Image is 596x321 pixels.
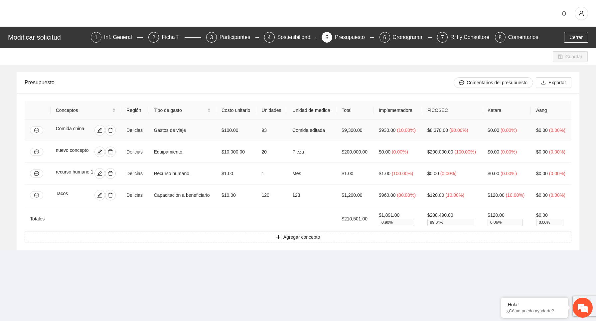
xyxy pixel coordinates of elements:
span: 0.90 % [379,219,414,226]
td: 1 [256,163,287,184]
span: message [34,193,39,197]
span: $8,370.00 [427,128,448,133]
button: delete [105,168,116,179]
span: delete [105,192,115,198]
span: 4 [268,35,271,40]
span: $0.00 [488,171,499,176]
span: edit [95,171,105,176]
th: Aang [531,101,571,120]
td: Equipamiento [148,141,216,163]
div: Tacos [56,190,81,200]
div: nuevo concepto [56,147,92,157]
button: message [30,191,43,199]
td: 123 [287,184,336,206]
div: Ficha T [162,32,185,43]
td: $10,000.00 [216,141,256,163]
button: edit [94,125,105,136]
th: Costo unitario [216,101,256,120]
span: message [34,128,39,133]
span: $0.00 [379,149,390,155]
td: $1.00 [336,163,373,184]
th: Unidad de medida [287,101,336,120]
td: Delicias [121,163,148,184]
td: $1,891.00 [373,206,422,232]
span: ( 0.00% ) [501,149,517,155]
span: edit [95,128,105,133]
span: plus [276,235,281,240]
div: Comentarios [508,32,538,43]
span: $0.00 [488,128,499,133]
td: $9,300.00 [336,120,373,141]
span: $0.00 [536,149,548,155]
span: download [541,80,546,86]
span: ( 0.00% ) [549,192,565,198]
div: Participantes [220,32,256,43]
td: 93 [256,120,287,141]
td: 120 [256,184,287,206]
div: Comida china [56,125,89,136]
button: edit [94,147,105,157]
div: 1Inf. General [91,32,143,43]
div: recurso humano 1 [56,168,94,179]
span: ( 100.00% ) [454,149,476,155]
button: delete [105,190,116,200]
td: $210,501.00 [336,206,373,232]
td: 20 [256,141,287,163]
th: FICOSEC [422,101,482,120]
div: Sostenibilidad [277,32,316,43]
span: 0.00 % [536,219,563,226]
div: 3Participantes [206,32,259,43]
span: ( 0.00% ) [549,149,565,155]
span: $0.00 [536,171,548,176]
span: 3 [210,35,213,40]
span: 8 [499,35,502,40]
span: Agregar concepto [283,233,320,241]
span: $120.00 [488,192,505,198]
th: Unidades [256,101,287,120]
span: $0.00 [488,149,499,155]
span: ( 0.00% ) [501,128,517,133]
span: Cerrar [569,34,583,41]
div: 2Ficha T [148,32,201,43]
span: ( 10.00% ) [397,128,416,133]
span: 2 [152,35,155,40]
span: 6 [383,35,386,40]
span: ( 10.00% ) [506,192,525,198]
span: ( 0.00% ) [392,149,408,155]
div: 7RH y Consultores [437,32,490,43]
span: ( 0.00% ) [549,128,565,133]
span: 1 [94,35,97,40]
button: delete [105,147,116,157]
div: Presupuesto [25,73,454,92]
span: delete [105,128,115,133]
button: user [575,7,588,20]
button: delete [105,125,116,136]
th: Conceptos [51,101,121,120]
span: edit [95,192,105,198]
td: Mes [287,163,336,184]
span: $1.00 [379,171,390,176]
div: Presupuesto [335,32,370,43]
span: $0.00 [536,128,548,133]
td: $200,000.00 [336,141,373,163]
td: Delicias [121,184,148,206]
span: ( 0.00% ) [549,171,565,176]
th: Total [336,101,373,120]
td: $120.00 [482,206,531,232]
span: message [459,80,464,86]
span: message [34,150,39,154]
span: user [575,10,588,16]
span: Comentarios del presupuesto [467,79,527,86]
td: Comida editada [287,120,336,141]
div: 8Comentarios [495,32,538,43]
span: ( 100.00% ) [392,171,413,176]
th: Tipo de gasto [148,101,216,120]
span: edit [95,149,105,155]
span: ( 80.00% ) [397,192,416,198]
div: RH y Consultores [450,32,497,43]
span: $930.00 [379,128,396,133]
td: $1,200.00 [336,184,373,206]
button: bell [559,8,569,19]
button: messageComentarios del presupuesto [454,77,533,88]
span: Tipo de gasto [154,107,206,114]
